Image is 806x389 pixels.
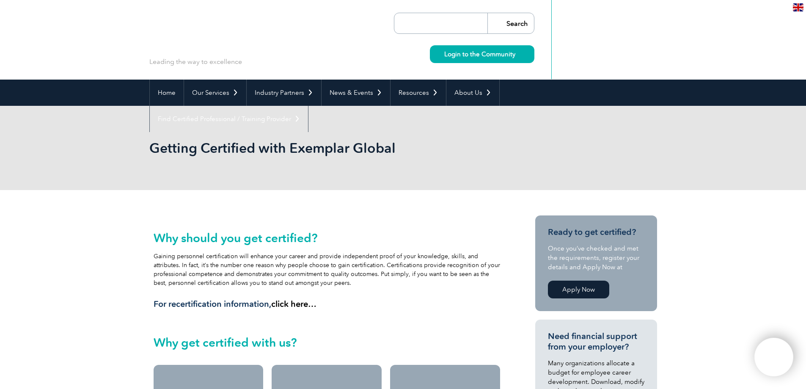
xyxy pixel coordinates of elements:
p: Leading the way to excellence [149,57,242,66]
h3: For recertification information, [154,299,501,309]
img: svg+xml;nitro-empty-id=MTEzNDoxMTY=-1;base64,PHN2ZyB2aWV3Qm94PSIwIDAgNDAwIDQwMCIgd2lkdGg9IjQwMCIg... [763,347,784,368]
h1: Getting Certified with Exemplar Global [149,140,474,156]
img: svg+xml;nitro-empty-id=MzYyOjIyMw==-1;base64,PHN2ZyB2aWV3Qm94PSIwIDAgMTEgMTEiIHdpZHRoPSIxMSIgaGVp... [515,52,520,56]
a: About Us [446,80,499,106]
a: News & Events [322,80,390,106]
a: Login to the Community [430,45,534,63]
h3: Need financial support from your employer? [548,331,644,352]
a: Apply Now [548,281,609,298]
a: Industry Partners [247,80,321,106]
h2: Why get certified with us? [154,336,501,349]
p: Once you’ve checked and met the requirements, register your details and Apply Now at [548,244,644,272]
a: Home [150,80,184,106]
div: Gaining personnel certification will enhance your career and provide independent proof of your kn... [154,231,501,309]
a: Our Services [184,80,246,106]
h2: Why should you get certified? [154,231,501,245]
input: Search [487,13,534,33]
img: en [793,3,803,11]
a: Find Certified Professional / Training Provider [150,106,308,132]
a: click here… [271,299,316,309]
h3: Ready to get certified? [548,227,644,237]
a: Resources [391,80,446,106]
